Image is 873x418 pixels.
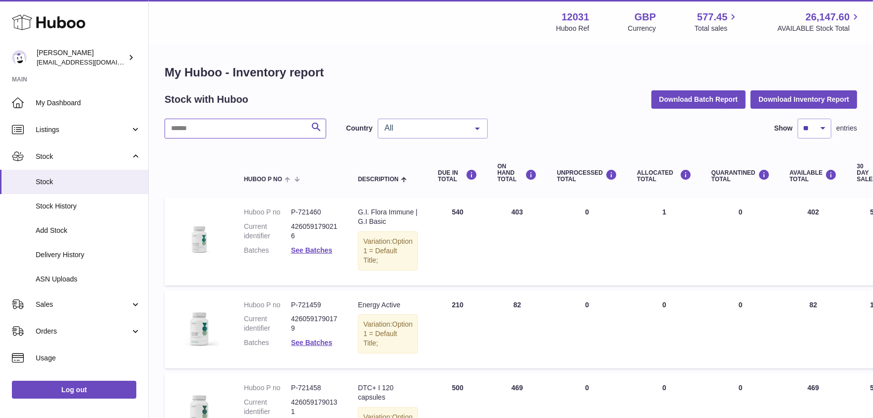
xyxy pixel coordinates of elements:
[36,250,141,260] span: Delivery History
[36,226,141,235] span: Add Stock
[165,93,248,106] h2: Stock with Huboo
[37,48,126,67] div: [PERSON_NAME]
[806,10,850,24] span: 26,147.60
[358,231,418,271] div: Variation:
[497,163,537,183] div: ON HAND Total
[695,24,739,33] span: Total sales
[651,90,746,108] button: Download Batch Report
[547,198,627,285] td: 0
[12,50,27,65] img: admin@makewellforyou.com
[627,290,701,369] td: 0
[244,222,291,241] dt: Current identifier
[291,339,332,347] a: See Batches
[291,383,338,393] dd: P-721458
[780,198,847,285] td: 402
[244,246,291,255] dt: Batches
[36,202,141,211] span: Stock History
[557,169,617,183] div: UNPROCESSED Total
[244,398,291,417] dt: Current identifier
[36,177,141,187] span: Stock
[739,301,743,309] span: 0
[244,300,291,310] dt: Huboo P no
[36,353,141,363] span: Usage
[487,198,547,285] td: 403
[697,10,727,24] span: 577.45
[628,24,656,33] div: Currency
[291,222,338,241] dd: 4260591790216
[358,300,418,310] div: Energy Active
[346,124,373,133] label: Country
[487,290,547,369] td: 82
[36,98,141,108] span: My Dashboard
[36,125,130,135] span: Listings
[562,10,589,24] strong: 12031
[291,300,338,310] dd: P-721459
[438,169,477,183] div: DUE IN TOTAL
[37,58,146,66] span: [EMAIL_ADDRESS][DOMAIN_NAME]
[382,123,467,133] span: All
[175,208,224,257] img: product image
[244,314,291,333] dt: Current identifier
[12,381,136,399] a: Log out
[836,124,857,133] span: entries
[774,124,793,133] label: Show
[36,275,141,284] span: ASN Uploads
[363,320,412,347] span: Option 1 = Default Title;
[739,208,743,216] span: 0
[291,398,338,417] dd: 4260591790131
[695,10,739,33] a: 577.45 Total sales
[165,65,857,80] h1: My Huboo - Inventory report
[358,208,418,226] div: G.I. Flora Immune | G.I Basic
[711,169,770,183] div: QUARANTINED Total
[244,338,291,348] dt: Batches
[175,300,224,350] img: product image
[291,208,338,217] dd: P-721460
[291,314,338,333] dd: 4260591790179
[637,169,692,183] div: ALLOCATED Total
[739,384,743,392] span: 0
[291,246,332,254] a: See Batches
[36,327,130,336] span: Orders
[428,198,487,285] td: 540
[428,290,487,369] td: 210
[36,300,130,309] span: Sales
[244,383,291,393] dt: Huboo P no
[777,24,861,33] span: AVAILABLE Stock Total
[556,24,589,33] div: Huboo Ref
[36,152,130,161] span: Stock
[547,290,627,369] td: 0
[358,176,399,183] span: Description
[358,314,418,353] div: Variation:
[244,176,282,183] span: Huboo P no
[627,198,701,285] td: 1
[751,90,857,108] button: Download Inventory Report
[635,10,656,24] strong: GBP
[363,237,412,264] span: Option 1 = Default Title;
[244,208,291,217] dt: Huboo P no
[780,290,847,369] td: 82
[790,169,837,183] div: AVAILABLE Total
[777,10,861,33] a: 26,147.60 AVAILABLE Stock Total
[358,383,418,402] div: DTC+ I 120 capsules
